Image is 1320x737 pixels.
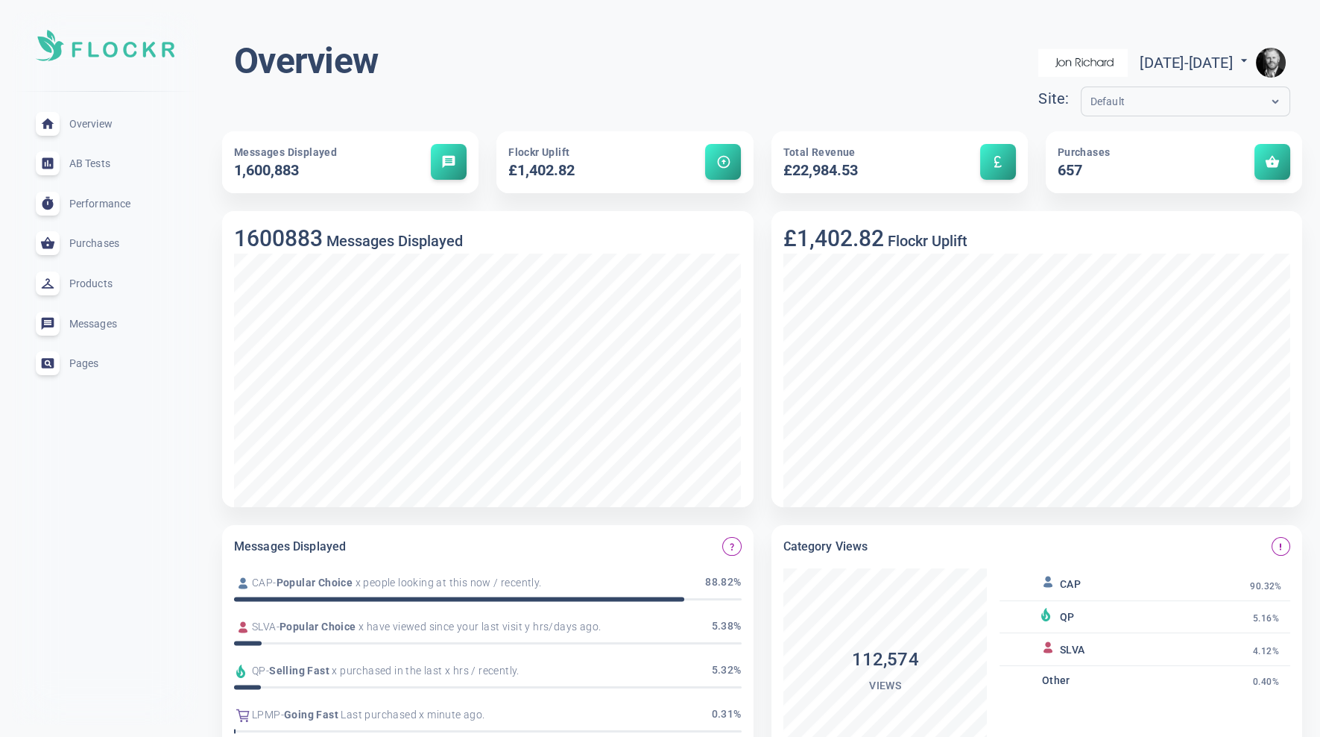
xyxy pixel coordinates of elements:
h4: 112,574 [783,647,988,672]
a: Purchases [12,224,198,264]
span: 4.12% [1253,646,1279,657]
span: currency_pound [991,154,1005,169]
span: CAP - [252,575,277,591]
h1: Overview [234,39,378,84]
span: SLVA - [252,619,280,635]
h6: Category Views [783,537,868,556]
span: priority_high [1276,542,1285,551]
h3: 1600883 [234,225,323,251]
span: 5.16% [1253,613,1279,624]
span: x have viewed since your last visit y hrs/days ago. [356,619,601,635]
h6: Messages Displayed [234,537,346,556]
h5: £22,984.53 [783,160,938,181]
a: Performance [12,184,198,224]
div: Site: [1038,87,1080,111]
span: Selling Fast [269,663,329,679]
button: Message views on the category page [1272,537,1290,556]
img: Soft UI Logo [36,30,174,61]
span: 88.82 % [705,574,741,592]
h3: £1,402.82 [783,225,884,251]
span: 5.32 % [711,662,741,680]
span: Flockr Uplift [508,146,569,158]
span: Popular Choice [280,619,356,635]
a: Pages [12,343,198,383]
span: arrow_circle_up [716,154,730,169]
span: Purchases [1058,146,1111,158]
a: AB Tests [12,143,198,184]
span: 90.32% [1250,581,1281,592]
a: Overview [12,104,198,144]
span: Total Revenue [783,146,856,158]
span: x purchased in the last x hrs / recently. [329,663,520,679]
h5: Messages Displayed [323,232,463,250]
h5: Flockr Uplift [884,232,967,250]
span: LPMP - [252,707,284,723]
img: e9922e3fc00dd5316fa4c56e6d75935f [1256,48,1286,78]
h5: 1,600,883 [234,160,389,181]
button: Which Flockr messages are displayed the most [722,537,741,556]
span: Going Fast [284,707,338,723]
h5: 657 [1058,160,1213,181]
span: 0.40% [1253,677,1279,688]
span: x people looking at this now / recently. [353,575,541,591]
span: shopping_basket [1265,154,1280,169]
span: question_mark [727,542,736,551]
h5: £1,402.82 [508,160,663,181]
span: 5.38 % [711,618,741,636]
a: Messages [12,304,198,344]
span: Popular Choice [277,575,353,591]
img: jonrichard [1038,40,1128,87]
span: Messages Displayed [234,146,337,158]
span: QP - [252,663,269,679]
span: Last purchased x minute ago. [338,707,485,723]
span: 0.31 % [711,706,741,724]
span: [DATE] - [DATE] [1140,54,1251,72]
span: Views [869,680,901,691]
a: Products [12,263,198,304]
span: message [441,154,456,169]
